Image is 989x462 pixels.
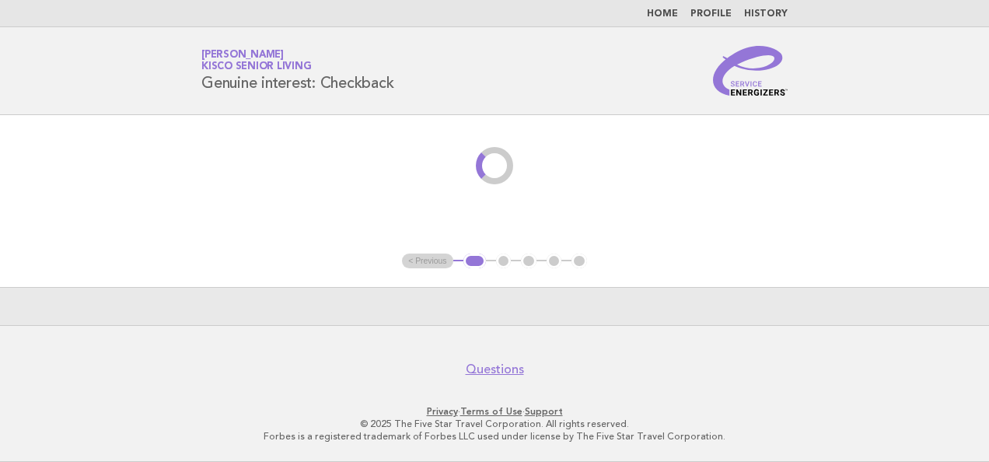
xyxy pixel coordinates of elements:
[525,406,563,417] a: Support
[466,362,524,377] a: Questions
[201,50,311,72] a: [PERSON_NAME]Kisco Senior Living
[744,9,788,19] a: History
[460,406,522,417] a: Terms of Use
[713,46,788,96] img: Service Energizers
[22,418,967,430] p: © 2025 The Five Star Travel Corporation. All rights reserved.
[201,62,311,72] span: Kisco Senior Living
[201,51,393,91] h1: Genuine interest: Checkback
[22,430,967,443] p: Forbes is a registered trademark of Forbes LLC used under license by The Five Star Travel Corpora...
[22,405,967,418] p: · ·
[427,406,458,417] a: Privacy
[690,9,732,19] a: Profile
[647,9,678,19] a: Home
